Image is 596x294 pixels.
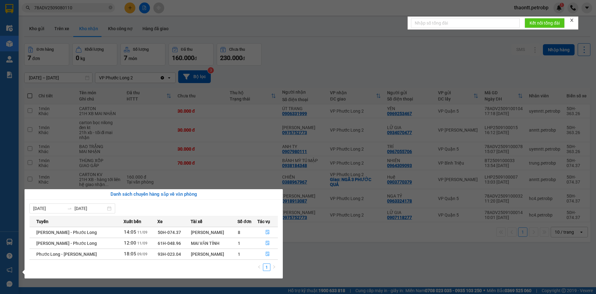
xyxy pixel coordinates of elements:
button: file-done [258,227,278,237]
span: Kết nối tổng đài [530,20,560,26]
span: left [257,265,261,269]
span: file-done [265,230,270,235]
span: 8 [238,230,240,235]
button: left [255,264,263,271]
span: 11/09 [137,241,147,245]
span: [PERSON_NAME] - Phước Long [36,230,97,235]
span: file-done [265,241,270,246]
button: right [270,264,278,271]
li: 1 [263,264,270,271]
span: Xuất bến [124,218,141,225]
button: Kết nối tổng đài [525,18,565,28]
button: file-done [258,249,278,259]
div: MAI VĂN TÍNH [191,240,237,247]
span: 14:05 [124,229,136,235]
span: 50H-074.37 [158,230,181,235]
span: 93H-023.04 [158,252,181,257]
li: Next Page [270,264,278,271]
button: file-done [258,238,278,248]
li: Previous Page [255,264,263,271]
input: Đến ngày [74,205,106,212]
span: swap-right [67,206,72,211]
span: 18:05 [124,251,136,257]
div: Danh sách chuyến hàng sắp về văn phòng [29,191,278,198]
span: Xe [157,218,163,225]
span: 11/09 [137,230,147,235]
span: right [272,265,276,269]
span: to [67,206,72,211]
span: Tài xế [191,218,202,225]
span: 09/09 [137,252,147,256]
span: 12:00 [124,240,136,246]
span: 61H-048.96 [158,241,181,246]
div: [PERSON_NAME] [191,229,237,236]
input: Nhập số tổng đài [411,18,520,28]
span: file-done [265,252,270,257]
a: 1 [263,264,270,271]
span: Tác vụ [257,218,270,225]
span: Số đơn [237,218,251,225]
span: Tuyến [36,218,48,225]
div: [PERSON_NAME] [191,251,237,258]
span: close [570,18,574,22]
span: 1 [238,241,240,246]
input: Từ ngày [33,205,65,212]
span: Phước Long - [PERSON_NAME] [36,252,97,257]
span: 1 [238,252,240,257]
span: [PERSON_NAME] - Phước Long [36,241,97,246]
